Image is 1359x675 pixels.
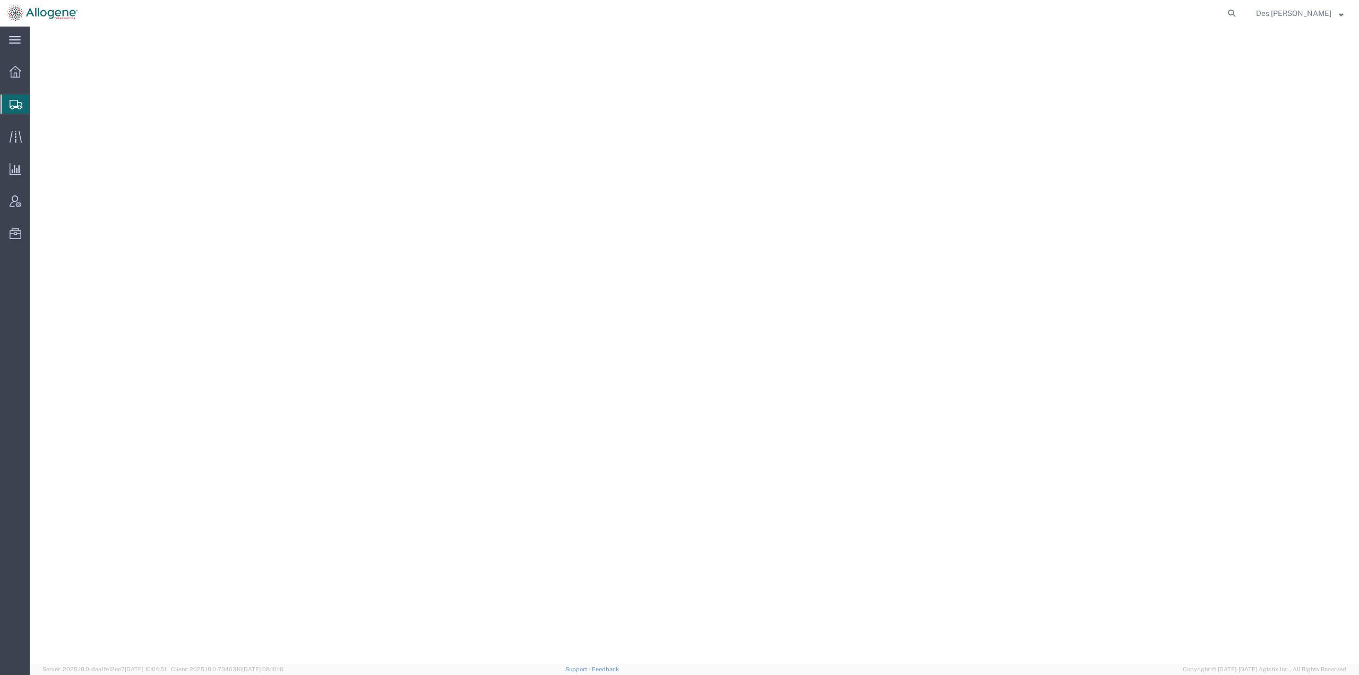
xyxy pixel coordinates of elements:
span: Des Charlery [1256,7,1331,19]
button: Des [PERSON_NAME] [1255,7,1344,20]
a: Support [565,666,592,672]
span: Copyright © [DATE]-[DATE] Agistix Inc., All Rights Reserved [1183,665,1346,674]
span: Server: 2025.18.0-daa1fe12ee7 [42,666,166,672]
span: [DATE] 08:10:16 [242,666,283,672]
iframe: FS Legacy Container [30,27,1359,664]
img: logo [7,5,78,21]
a: Feedback [592,666,619,672]
span: Client: 2025.18.0-7346316 [171,666,283,672]
span: [DATE] 10:04:51 [125,666,166,672]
